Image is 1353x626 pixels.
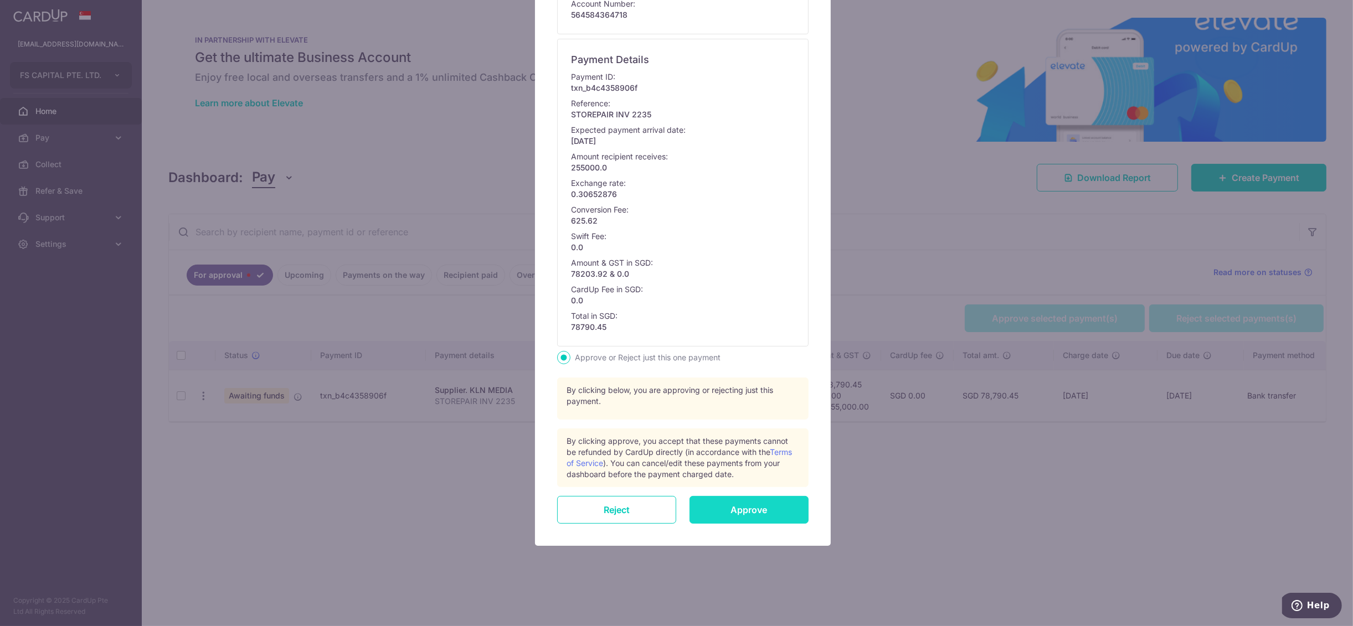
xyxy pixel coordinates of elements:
p: 0.0 [571,295,795,306]
p: Reference: [571,98,610,109]
p: 0.30652876 [571,189,795,200]
p: Expected payment arrival date: [571,125,686,136]
p: STOREPAIR INV 2235 [571,109,795,120]
p: Amount recipient receives: [571,151,668,162]
p: 564584364718 [571,9,795,20]
div: By clicking approve, you accept that these payments cannot be refunded by CardUp directly (in acc... [567,436,799,480]
p: Payment ID: [571,71,615,82]
p: Swift Fee: [571,231,606,242]
p: 255000.0 [571,162,795,173]
p: 625.62 [571,215,795,226]
label: Approve or Reject just this one payment [573,351,721,364]
input: Reject [557,496,676,524]
p: Amount & GST in SGD: [571,257,653,268]
iframe: Opens a widget where you can find more information [1282,593,1342,620]
p: 0.0 [571,242,795,253]
p: Total in SGD: [571,311,618,322]
h6: Payment Details [571,54,795,66]
p: [DATE] [571,136,795,147]
p: 78203.92 & 0.0 [571,268,795,280]
p: txn_b4c4358906f [571,82,795,94]
p: By clicking below, you are approving or rejecting just this payment. [567,385,799,407]
p: CardUp Fee in SGD: [571,284,643,295]
p: 78790.45 [571,322,795,333]
input: Approve [690,496,809,524]
p: Conversion Fee: [571,204,629,215]
p: Exchange rate: [571,178,626,189]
